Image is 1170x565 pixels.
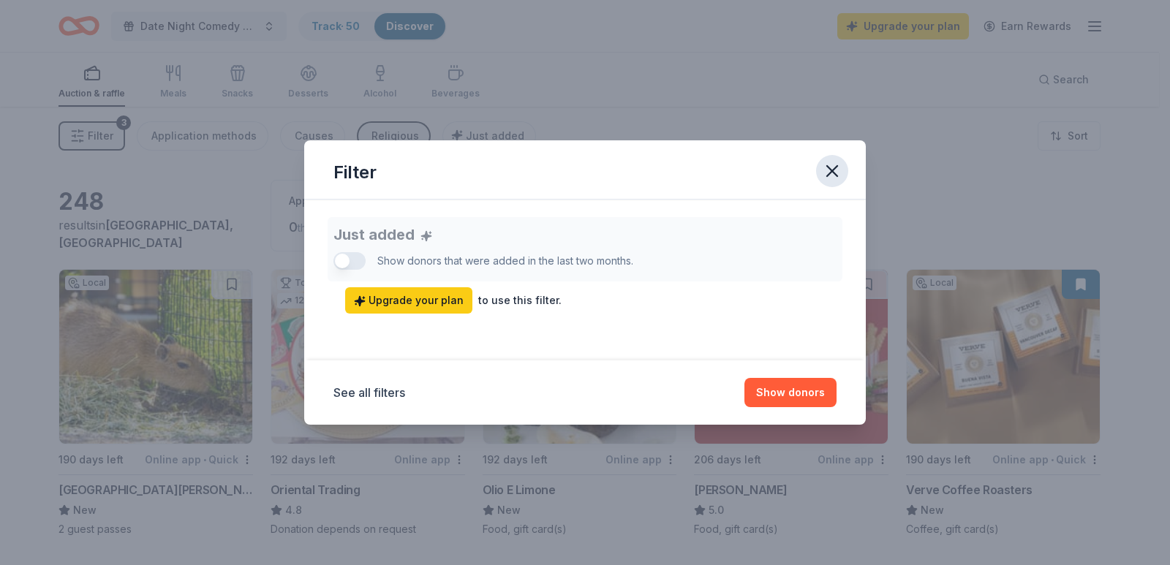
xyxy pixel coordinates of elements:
div: to use this filter. [478,292,562,309]
a: Upgrade your plan [345,287,472,314]
button: Show donors [744,378,837,407]
span: Upgrade your plan [354,292,464,309]
div: Filter [333,161,377,184]
button: See all filters [333,384,405,401]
